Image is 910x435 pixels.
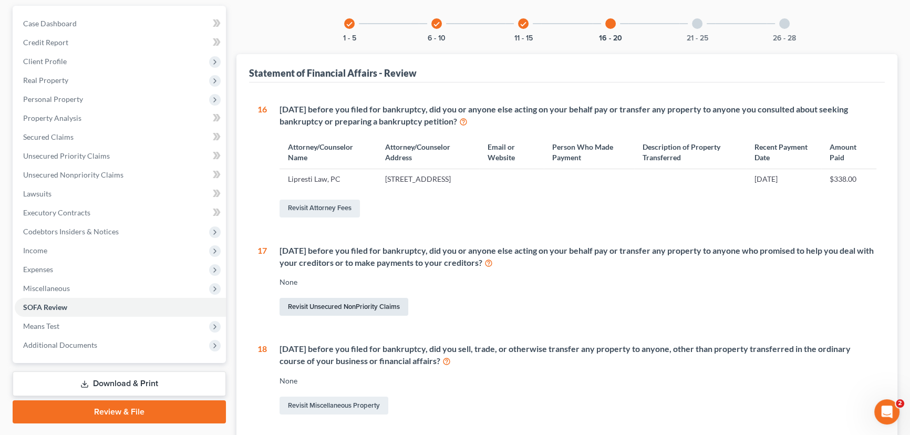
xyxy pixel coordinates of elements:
span: Property Analysis [23,113,81,122]
a: Unsecured Priority Claims [15,147,226,165]
button: 16 - 20 [599,35,622,42]
i: check [346,20,353,28]
a: SOFA Review [15,298,226,317]
td: [STREET_ADDRESS] [377,169,479,189]
div: [DATE] before you filed for bankruptcy, did you sell, trade, or otherwise transfer any property t... [280,343,876,367]
span: Income [23,246,47,255]
a: Revisit Unsecured NonPriority Claims [280,298,408,316]
div: None [280,376,876,386]
span: Case Dashboard [23,19,77,28]
a: Credit Report [15,33,226,52]
td: $338.00 [821,169,876,189]
th: Email or Website [479,136,544,169]
a: Case Dashboard [15,14,226,33]
div: 18 [257,343,267,417]
a: Revisit Miscellaneous Property [280,397,388,415]
span: Expenses [23,265,53,274]
span: Credit Report [23,38,68,47]
button: 6 - 10 [428,35,446,42]
button: 11 - 15 [514,35,533,42]
div: [DATE] before you filed for bankruptcy, did you or anyone else acting on your behalf pay or trans... [280,103,876,128]
a: Revisit Attorney Fees [280,200,360,217]
span: Unsecured Priority Claims [23,151,110,160]
div: Statement of Financial Affairs - Review [249,67,417,79]
td: Lipresti Law, PC [280,169,377,189]
td: [DATE] [746,169,821,189]
div: None [280,277,876,287]
span: Miscellaneous [23,284,70,293]
div: 17 [257,245,267,318]
button: 21 - 25 [687,35,708,42]
div: [DATE] before you filed for bankruptcy, did you or anyone else acting on your behalf pay or trans... [280,245,876,269]
span: SOFA Review [23,303,67,312]
a: Review & File [13,400,226,423]
a: Executory Contracts [15,203,226,222]
div: 16 [257,103,267,220]
span: Executory Contracts [23,208,90,217]
a: Secured Claims [15,128,226,147]
th: Amount Paid [821,136,876,169]
button: 1 - 5 [343,35,356,42]
a: Property Analysis [15,109,226,128]
a: Download & Print [13,371,226,396]
a: Unsecured Nonpriority Claims [15,165,226,184]
span: Secured Claims [23,132,74,141]
iframe: Intercom live chat [874,399,899,424]
span: Personal Property [23,95,83,103]
span: 2 [896,399,904,408]
th: Attorney/Counselor Address [377,136,479,169]
button: 26 - 28 [773,35,796,42]
span: Codebtors Insiders & Notices [23,227,119,236]
th: Person Who Made Payment [544,136,634,169]
span: Client Profile [23,57,67,66]
i: check [520,20,527,28]
span: Lawsuits [23,189,51,198]
th: Recent Payment Date [746,136,821,169]
span: Real Property [23,76,68,85]
a: Lawsuits [15,184,226,203]
th: Attorney/Counselor Name [280,136,377,169]
span: Unsecured Nonpriority Claims [23,170,123,179]
th: Description of Property Transferred [634,136,746,169]
i: check [433,20,440,28]
span: Means Test [23,322,59,330]
span: Additional Documents [23,340,97,349]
